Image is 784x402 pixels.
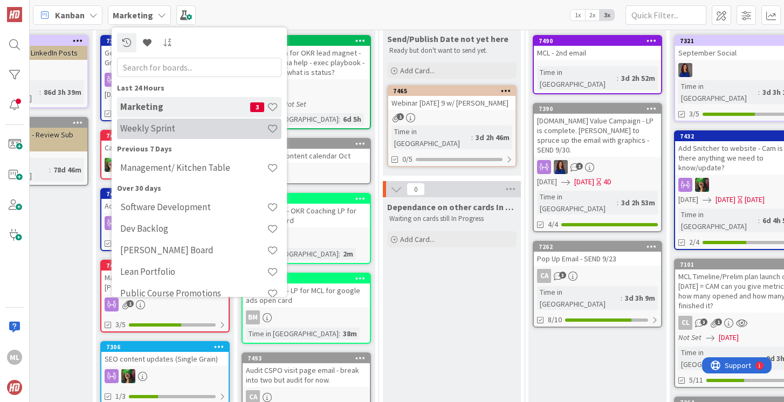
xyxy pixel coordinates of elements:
[534,36,661,60] div: 7490MCL - 2nd email
[246,248,339,260] div: Time in [GEOGRAPHIC_DATA]
[400,234,435,244] span: Add Card...
[105,158,119,172] img: SL
[55,9,85,22] span: Kanban
[101,271,229,294] div: Marketing Subscription List - (Need [PERSON_NAME])
[576,163,583,170] span: 1
[534,46,661,60] div: MCL - 2nd email
[548,314,562,325] span: 8/10
[537,191,617,214] div: Time in [GEOGRAPHIC_DATA]
[243,82,370,96] div: BM
[621,292,622,304] span: :
[339,328,340,339] span: :
[758,86,760,98] span: :
[106,37,229,45] div: 7367
[393,87,515,95] div: 7465
[678,63,692,77] img: SL
[618,197,658,209] div: 3d 2h 53m
[719,332,739,343] span: [DATE]
[537,286,621,310] div: Time in [GEOGRAPHIC_DATA]
[471,131,473,143] span: :
[113,10,153,20] b: Marketing
[745,194,765,205] div: [DATE]
[548,219,558,230] span: 4/4
[574,176,594,188] span: [DATE]
[243,204,370,227] div: New Project - OKR Coaching LP for SEO open card
[51,164,84,176] div: 78d 46m
[117,183,281,194] div: Over 30 days
[534,242,661,252] div: 7262
[101,131,229,155] div: 7466Captcha to forms
[243,139,370,149] div: 7512
[120,288,267,299] h4: Public Course Promotions
[537,66,617,90] div: Time in [GEOGRAPHIC_DATA]
[534,242,661,266] div: 7262Pop Up Email - SEND 9/23
[554,160,568,174] img: SL
[117,82,281,94] div: Last 24 Hours
[559,272,566,279] span: 3
[101,131,229,141] div: 7466
[120,123,267,134] h4: Weekly Sprint
[247,195,370,203] div: 7510
[7,350,22,365] div: ML
[539,243,661,251] div: 7262
[127,300,134,307] span: 1
[101,73,229,87] div: SL
[388,96,515,110] div: Webinar [DATE] 9 w/ [PERSON_NAME]
[247,140,370,148] div: 7512
[120,245,267,255] h4: [PERSON_NAME] Board
[115,391,126,402] span: 1/3
[243,46,370,79] div: Presentation for OKR lead magnet - needs Gamma help - exec playbook - send to SG - what is status?
[689,108,699,120] span: 3/5
[101,342,229,352] div: 7306
[387,202,517,212] span: Dependance on other cards In progress
[678,80,758,104] div: Time in [GEOGRAPHIC_DATA]
[678,332,702,342] i: Not Set
[243,274,370,283] div: 7509
[101,261,229,294] div: 7431Marketing Subscription List - (Need [PERSON_NAME])
[473,131,512,143] div: 3d 2h 46m
[537,269,551,283] div: CA
[105,89,125,100] span: [DATE]
[101,36,229,46] div: 7367
[120,162,267,173] h4: Management/ Kitchen Table
[115,319,126,330] span: 3/5
[101,141,229,155] div: Captcha to forms
[715,318,722,325] span: 1
[121,369,135,383] img: SL
[695,178,709,192] img: SL
[758,214,760,226] span: :
[389,46,514,55] p: Ready but don't want to send yet.
[689,375,703,386] span: 5/11
[247,37,370,45] div: 7486
[247,355,370,362] div: 7493
[117,58,281,77] input: Search for boards...
[397,113,404,120] span: 1
[400,66,435,75] span: Add Card...
[387,33,508,44] span: Send/Publish Date not yet here
[570,10,585,20] span: 1x
[106,343,229,351] div: 7306
[120,101,250,112] h4: Marketing
[340,248,356,260] div: 2m
[247,275,370,282] div: 7509
[603,176,611,188] div: 4D
[7,380,22,395] img: avatar
[678,346,762,370] div: Time in [GEOGRAPHIC_DATA]
[539,105,661,113] div: 7390
[388,86,515,110] div: 7465Webinar [DATE] 9 w/ [PERSON_NAME]
[120,223,267,234] h4: Dev Backlog
[101,189,229,199] div: 7487
[243,149,370,163] div: Review SG content calendar Oct
[407,183,425,196] span: 0
[106,262,229,269] div: 7431
[246,328,339,339] div: Time in [GEOGRAPHIC_DATA]
[101,216,229,230] div: SL
[534,104,661,114] div: 7390
[339,113,340,125] span: :
[283,99,306,109] i: Not Set
[243,283,370,307] div: New Project - LP for MCL for google ads open card
[339,248,340,260] span: :
[243,194,370,204] div: 7510
[537,176,557,188] span: [DATE]
[49,164,51,176] span: :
